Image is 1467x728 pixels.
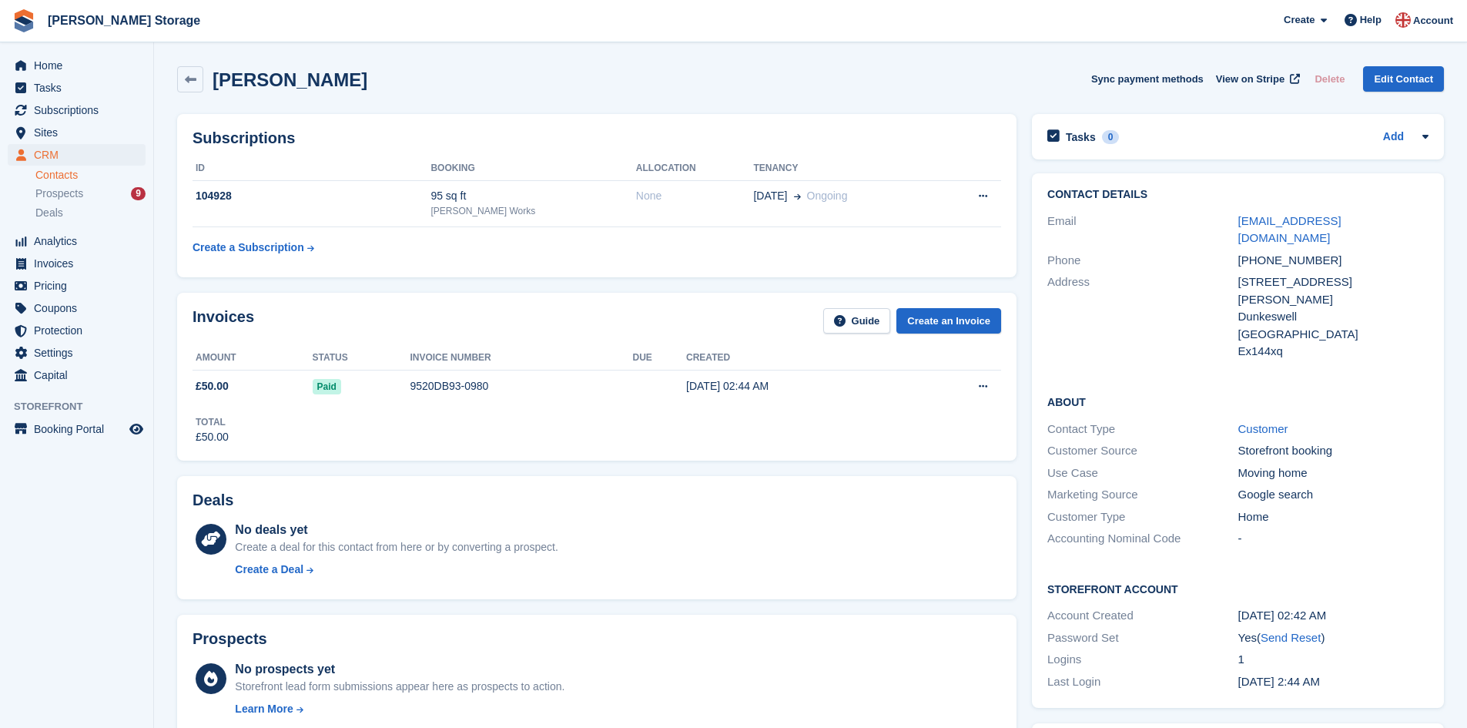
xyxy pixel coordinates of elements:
[1047,581,1428,596] h2: Storefront Account
[1047,486,1238,504] div: Marketing Source
[1238,629,1428,647] div: Yes
[193,129,1001,147] h2: Subscriptions
[1238,252,1428,270] div: [PHONE_NUMBER]
[34,99,126,121] span: Subscriptions
[213,69,367,90] h2: [PERSON_NAME]
[235,521,558,539] div: No deals yet
[34,364,126,386] span: Capital
[8,230,146,252] a: menu
[235,701,564,717] a: Learn More
[34,253,126,274] span: Invoices
[8,418,146,440] a: menu
[8,55,146,76] a: menu
[1238,465,1428,482] div: Moving home
[8,99,146,121] a: menu
[1413,13,1453,29] span: Account
[193,491,233,509] h2: Deals
[1238,442,1428,460] div: Storefront booking
[193,156,430,181] th: ID
[1047,530,1238,548] div: Accounting Nominal Code
[1238,343,1428,361] div: Ex144xq
[896,308,1001,334] a: Create an Invoice
[235,660,564,679] div: No prospects yet
[235,562,303,578] div: Create a Deal
[193,188,430,204] div: 104928
[127,420,146,438] a: Preview store
[1066,130,1096,144] h2: Tasks
[1047,394,1428,409] h2: About
[42,8,206,33] a: [PERSON_NAME] Storage
[193,630,267,648] h2: Prospects
[34,122,126,143] span: Sites
[8,275,146,297] a: menu
[8,320,146,341] a: menu
[12,9,35,32] img: stora-icon-8386f47178a22dfd0bd8f6a31ec36ba5ce8667c1dd55bd0f319d3a0aa187defe.svg
[1383,129,1404,146] a: Add
[14,399,153,414] span: Storefront
[1238,422,1288,435] a: Customer
[8,77,146,99] a: menu
[1308,66,1351,92] button: Delete
[1047,213,1238,247] div: Email
[196,429,229,445] div: £50.00
[235,562,558,578] a: Create a Deal
[1047,252,1238,270] div: Phone
[193,308,254,334] h2: Invoices
[193,233,314,262] a: Create a Subscription
[1047,442,1238,460] div: Customer Source
[430,188,635,204] div: 95 sq ft
[753,156,937,181] th: Tenancy
[410,346,632,371] th: Invoice number
[1238,214,1341,245] a: [EMAIL_ADDRESS][DOMAIN_NAME]
[313,346,410,371] th: Status
[313,379,341,394] span: Paid
[35,186,83,201] span: Prospects
[636,188,754,204] div: None
[1238,308,1428,326] div: Dunkeswell
[34,144,126,166] span: CRM
[34,77,126,99] span: Tasks
[1238,326,1428,344] div: [GEOGRAPHIC_DATA]
[1238,486,1428,504] div: Google search
[1047,673,1238,691] div: Last Login
[1238,530,1428,548] div: -
[34,297,126,319] span: Coupons
[1047,421,1238,438] div: Contact Type
[235,679,564,695] div: Storefront lead form submissions appear here as prospects to action.
[35,206,63,220] span: Deals
[823,308,891,334] a: Guide
[1047,629,1238,647] div: Password Set
[34,342,126,364] span: Settings
[8,253,146,274] a: menu
[1047,607,1238,625] div: Account Created
[1047,465,1238,482] div: Use Case
[807,190,848,202] span: Ongoing
[34,320,126,341] span: Protection
[34,55,126,76] span: Home
[1238,508,1428,526] div: Home
[34,230,126,252] span: Analytics
[8,342,146,364] a: menu
[131,187,146,200] div: 9
[34,418,126,440] span: Booking Portal
[1284,12,1315,28] span: Create
[1363,66,1444,92] a: Edit Contact
[1257,631,1325,644] span: ( )
[8,144,146,166] a: menu
[1395,12,1411,28] img: John Baker
[1238,607,1428,625] div: [DATE] 02:42 AM
[632,346,686,371] th: Due
[8,297,146,319] a: menu
[1216,72,1284,87] span: View on Stripe
[1238,651,1428,669] div: 1
[430,204,635,218] div: [PERSON_NAME] Works
[1047,651,1238,669] div: Logins
[196,415,229,429] div: Total
[430,156,635,181] th: Booking
[1091,66,1204,92] button: Sync payment methods
[8,364,146,386] a: menu
[1238,675,1320,688] time: 2025-09-01 01:44:32 UTC
[193,240,304,256] div: Create a Subscription
[636,156,754,181] th: Allocation
[410,378,632,394] div: 9520DB93-0980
